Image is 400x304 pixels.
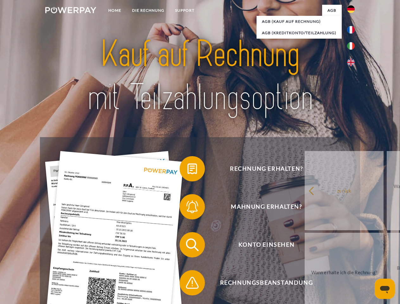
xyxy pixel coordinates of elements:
img: qb_bill.svg [184,161,200,177]
img: qb_bell.svg [184,199,200,215]
button: Rechnung erhalten? [180,156,344,181]
img: logo-powerpay-white.svg [45,7,96,13]
img: qb_warning.svg [184,275,200,291]
span: Rechnung erhalten? [189,156,344,181]
img: en [347,59,355,66]
span: Mahnung erhalten? [189,194,344,219]
img: qb_search.svg [184,237,200,253]
a: AGB (Kreditkonto/Teilzahlung) [257,27,342,39]
a: SUPPORT [170,5,200,16]
button: Mahnung erhalten? [180,194,344,219]
iframe: Schaltfläche zum Öffnen des Messaging-Fensters [375,279,395,299]
span: Konto einsehen [189,232,344,257]
a: Home [103,5,127,16]
span: Rechnungsbeanstandung [189,270,344,295]
img: de [347,5,355,13]
button: Rechnungsbeanstandung [180,270,344,295]
a: DIE RECHNUNG [127,5,170,16]
div: zurück [308,186,380,195]
img: fr [347,26,355,34]
a: agb [322,5,342,16]
img: it [347,42,355,50]
a: AGB (Kauf auf Rechnung) [257,16,342,27]
div: Wann erhalte ich die Rechnung? [308,268,380,276]
img: title-powerpay_de.svg [60,30,340,121]
button: Konto einsehen [180,232,344,257]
